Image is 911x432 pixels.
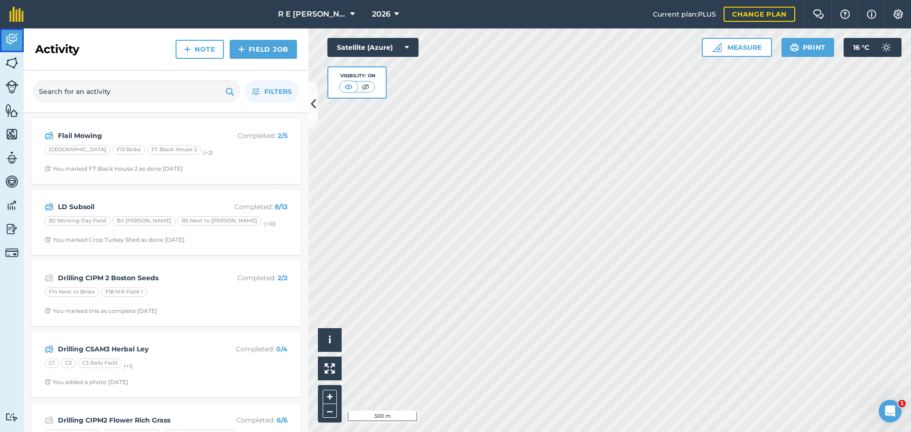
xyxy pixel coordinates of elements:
[790,42,799,53] img: svg+xml;base64,PHN2ZyB4bWxucz0iaHR0cDovL3d3dy53My5vcmcvMjAwMC9zdmciIHdpZHRoPSIxOSIgaGVpZ2h0PSIyNC...
[275,202,288,211] strong: 8 / 13
[867,9,876,20] img: svg+xml;base64,PHN2ZyB4bWxucz0iaHR0cDovL3d3dy53My5vcmcvMjAwMC9zdmciIHdpZHRoPSIxNyIgaGVpZ2h0PSIxNy...
[45,201,54,212] img: svg+xml;base64,PD94bWwgdmVyc2lvbj0iMS4wIiBlbmNvZGluZz0idXRmLTgiPz4KPCEtLSBHZW5lcmF0b3I6IEFkb2JlIE...
[276,345,288,353] strong: 0 / 4
[225,86,234,97] img: svg+xml;base64,PHN2ZyB4bWxucz0iaHR0cDovL3d3dy53My5vcmcvMjAwMC9zdmciIHdpZHRoPSIxOSIgaGVpZ2h0PSIyNC...
[877,38,896,57] img: svg+xml;base64,PD94bWwgdmVyc2lvbj0iMS4wIiBlbmNvZGluZz0idXRmLTgiPz4KPCEtLSBHZW5lcmF0b3I6IEFkb2JlIE...
[37,124,295,178] a: Flail MowingCompleted: 2/5[GEOGRAPHIC_DATA]F13 BinksF7 Black House 2(+2)Clock with arrow pointing...
[653,9,716,19] span: Current plan : PLUS
[58,273,208,283] strong: Drilling CIPM 2 Boston Seeds
[318,328,342,352] button: i
[5,56,19,70] img: svg+xml;base64,PHN2ZyB4bWxucz0iaHR0cDovL3d3dy53My5vcmcvMjAwMC9zdmciIHdpZHRoPSI1NiIgaGVpZ2h0PSI2MC...
[176,40,224,59] a: Note
[278,274,288,282] strong: 2 / 2
[343,82,354,92] img: svg+xml;base64,PHN2ZyB4bWxucz0iaHR0cDovL3d3dy53My5vcmcvMjAwMC9zdmciIHdpZHRoPSI1MCIgaGVpZ2h0PSI0MC...
[37,338,295,392] a: Drilling CSAM3 Herbal LeyCompleted: 0/4C1C2C3 Rally Field(+1)Clock with arrow pointing clockwiseY...
[339,72,375,80] div: Visibility: On
[45,130,54,141] img: svg+xml;base64,PD94bWwgdmVyc2lvbj0iMS4wIiBlbmNvZGluZz0idXRmLTgiPz4KPCEtLSBHZW5lcmF0b3I6IEFkb2JlIE...
[177,216,261,226] div: B5 Next to [PERSON_NAME]
[230,40,297,59] a: Field Job
[5,127,19,141] img: svg+xml;base64,PHN2ZyB4bWxucz0iaHR0cDovL3d3dy53My5vcmcvMjAwMC9zdmciIHdpZHRoPSI1NiIgaGVpZ2h0PSI2MC...
[101,287,147,297] div: F18 Mill Field 1
[327,38,418,57] button: Satellite (Azure)
[45,272,54,284] img: svg+xml;base64,PD94bWwgdmVyc2lvbj0iMS4wIiBlbmNvZGluZz0idXRmLTgiPz4KPCEtLSBHZW5lcmF0b3I6IEFkb2JlIE...
[839,9,851,19] img: A question mark icon
[5,246,19,259] img: svg+xml;base64,PD94bWwgdmVyc2lvbj0iMS4wIiBlbmNvZGluZz0idXRmLTgiPz4KPCEtLSBHZW5lcmF0b3I6IEFkb2JlIE...
[45,379,51,385] img: Clock with arrow pointing clockwise
[5,32,19,46] img: svg+xml;base64,PD94bWwgdmVyc2lvbj0iMS4wIiBlbmNvZGluZz0idXRmLTgiPz4KPCEtLSBHZW5lcmF0b3I6IEFkb2JlIE...
[45,308,51,314] img: Clock with arrow pointing clockwise
[212,415,288,425] p: Completed :
[147,145,201,155] div: F7 Black House 2
[879,400,902,423] iframe: Intercom live chat
[813,9,824,19] img: Two speech bubbles overlapping with the left bubble in the forefront
[702,38,772,57] button: Measure
[892,9,904,19] img: A cog icon
[45,358,59,368] div: C1
[212,202,288,212] p: Completed :
[323,390,337,404] button: +
[263,221,276,227] small: (+ 10 )
[58,202,208,212] strong: LD Subsoil
[45,145,111,155] div: [GEOGRAPHIC_DATA]
[5,198,19,212] img: svg+xml;base64,PD94bWwgdmVyc2lvbj0iMS4wIiBlbmNvZGluZz0idXRmLTgiPz4KPCEtLSBHZW5lcmF0b3I6IEFkb2JlIE...
[212,130,288,141] p: Completed :
[844,38,902,57] button: 16 °C
[45,287,99,297] div: F14 Next to Binks
[277,416,288,424] strong: 6 / 6
[184,44,191,55] img: svg+xml;base64,PHN2ZyB4bWxucz0iaHR0cDovL3d3dy53My5vcmcvMjAwMC9zdmciIHdpZHRoPSIxNCIgaGVpZ2h0PSIyNC...
[212,273,288,283] p: Completed :
[212,344,288,354] p: Completed :
[112,216,176,226] div: B4 [PERSON_NAME]
[278,131,288,140] strong: 2 / 5
[112,145,145,155] div: F13 Binks
[45,414,54,426] img: svg+xml;base64,PD94bWwgdmVyc2lvbj0iMS4wIiBlbmNvZGluZz0idXRmLTgiPz4KPCEtLSBHZW5lcmF0b3I6IEFkb2JlIE...
[124,363,133,369] small: (+ 1 )
[323,404,337,418] button: –
[58,344,208,354] strong: Drilling CSAM3 Herbal Ley
[724,7,795,22] a: Change plan
[33,80,240,103] input: Search for an activity
[37,195,295,249] a: LD SubsoilCompleted: 8/13B2 Working Day FieldB4 [PERSON_NAME]B5 Next to [PERSON_NAME](+10)Clock w...
[238,44,245,55] img: svg+xml;base64,PHN2ZyB4bWxucz0iaHR0cDovL3d3dy53My5vcmcvMjAwMC9zdmciIHdpZHRoPSIxNCIgaGVpZ2h0PSIyNC...
[45,343,54,355] img: svg+xml;base64,PD94bWwgdmVyc2lvbj0iMS4wIiBlbmNvZGluZz0idXRmLTgiPz4KPCEtLSBHZW5lcmF0b3I6IEFkb2JlIE...
[278,9,346,20] span: R E [PERSON_NAME]
[37,267,295,321] a: Drilling CIPM 2 Boston SeedsCompleted: 2/2F14 Next to BinksF18 Mill Field 1Clock with arrow point...
[45,236,185,244] div: You marked Crop Turkey Shed as done [DATE]
[5,103,19,118] img: svg+xml;base64,PHN2ZyB4bWxucz0iaHR0cDovL3d3dy53My5vcmcvMjAwMC9zdmciIHdpZHRoPSI1NiIgaGVpZ2h0PSI2MC...
[328,334,331,346] span: i
[898,400,906,407] span: 1
[45,237,51,243] img: Clock with arrow pointing clockwise
[45,307,157,315] div: You marked this as complete [DATE]
[58,130,208,141] strong: Flail Mowing
[45,378,128,386] div: You added a photo [DATE]
[781,38,835,57] button: Print
[372,9,390,20] span: 2026
[45,165,183,173] div: You marked F7 Black House 2 as done [DATE]
[325,363,335,374] img: Four arrows, one pointing top left, one top right, one bottom right and the last bottom left
[245,80,299,103] button: Filters
[58,415,208,425] strong: Drilling CIPM2 Flower Rich Grass
[203,149,213,156] small: (+ 2 )
[9,7,24,22] img: fieldmargin Logo
[264,86,292,97] span: Filters
[5,413,19,422] img: svg+xml;base64,PD94bWwgdmVyc2lvbj0iMS4wIiBlbmNvZGluZz0idXRmLTgiPz4KPCEtLSBHZW5lcmF0b3I6IEFkb2JlIE...
[5,151,19,165] img: svg+xml;base64,PD94bWwgdmVyc2lvbj0iMS4wIiBlbmNvZGluZz0idXRmLTgiPz4KPCEtLSBHZW5lcmF0b3I6IEFkb2JlIE...
[712,43,722,52] img: Ruler icon
[61,358,76,368] div: C2
[853,38,869,57] span: 16 ° C
[45,216,111,226] div: B2 Working Day Field
[360,82,372,92] img: svg+xml;base64,PHN2ZyB4bWxucz0iaHR0cDovL3d3dy53My5vcmcvMjAwMC9zdmciIHdpZHRoPSI1MCIgaGVpZ2h0PSI0MC...
[35,42,79,57] h2: Activity
[78,358,122,368] div: C3 Rally Field
[5,222,19,236] img: svg+xml;base64,PD94bWwgdmVyc2lvbj0iMS4wIiBlbmNvZGluZz0idXRmLTgiPz4KPCEtLSBHZW5lcmF0b3I6IEFkb2JlIE...
[5,175,19,189] img: svg+xml;base64,PD94bWwgdmVyc2lvbj0iMS4wIiBlbmNvZGluZz0idXRmLTgiPz4KPCEtLSBHZW5lcmF0b3I6IEFkb2JlIE...
[5,80,19,93] img: svg+xml;base64,PD94bWwgdmVyc2lvbj0iMS4wIiBlbmNvZGluZz0idXRmLTgiPz4KPCEtLSBHZW5lcmF0b3I6IEFkb2JlIE...
[45,165,51,172] img: Clock with arrow pointing clockwise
